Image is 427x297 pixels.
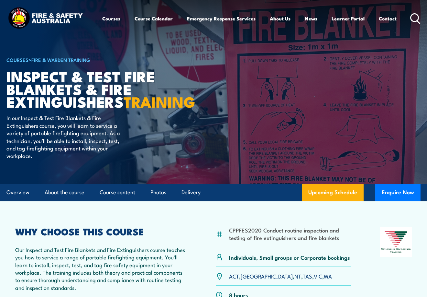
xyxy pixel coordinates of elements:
[332,11,365,26] a: Learner Portal
[375,184,421,201] button: Enquire Now
[150,184,166,201] a: Photos
[124,90,195,113] strong: TRAINING
[314,272,322,280] a: VIC
[229,226,351,242] li: CPPFES2020 Conduct routine inspection and testing of fire extinguishers and fire blankets
[6,70,166,108] h1: Inspect & Test Fire Blankets & Fire Extinguishers
[305,11,317,26] a: News
[31,56,90,63] a: Fire & Warden Training
[181,184,201,201] a: Delivery
[15,246,187,291] p: Our Inspect and Test Fire Blankets and Fire Extinguishers course teaches you how to service a ran...
[229,272,239,280] a: ACT
[187,11,256,26] a: Emergency Response Services
[6,114,125,159] p: In our Inspect & Test Fire Blankets & Fire Extinguishers course, you will learn to service a vari...
[229,272,332,280] p: , , , , ,
[100,184,135,201] a: Course content
[135,11,173,26] a: Course Calendar
[380,227,412,257] img: Nationally Recognised Training logo.
[379,11,397,26] a: Contact
[229,254,350,261] p: Individuals, Small groups or Corporate bookings
[45,184,84,201] a: About the course
[270,11,290,26] a: About Us
[302,184,364,201] a: Upcoming Schedule
[324,272,332,280] a: WA
[303,272,312,280] a: TAS
[6,56,166,64] h6: >
[294,272,301,280] a: NT
[102,11,120,26] a: Courses
[6,56,28,63] a: COURSES
[15,227,187,235] h2: WHY CHOOSE THIS COURSE
[241,272,293,280] a: [GEOGRAPHIC_DATA]
[6,184,29,201] a: Overview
